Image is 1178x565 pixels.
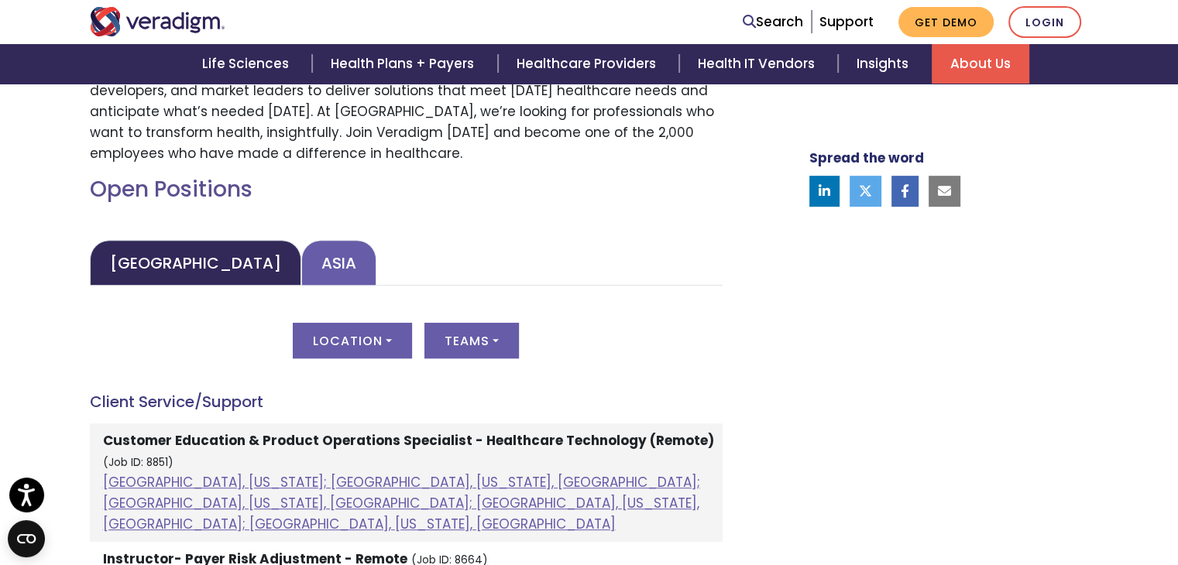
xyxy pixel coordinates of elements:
a: Insights [838,44,932,84]
a: Search [743,12,803,33]
a: Get Demo [898,7,994,37]
button: Location [293,323,412,358]
a: Health IT Vendors [679,44,838,84]
a: Health Plans + Payers [312,44,497,84]
h2: Open Positions [90,176,723,203]
a: [GEOGRAPHIC_DATA] [90,240,301,286]
a: Login [1008,6,1081,38]
strong: Customer Education & Product Operations Specialist - Healthcare Technology (Remote) [103,431,714,450]
strong: Spread the word [809,149,924,167]
a: Asia [301,240,376,286]
a: Support [819,12,874,31]
a: [GEOGRAPHIC_DATA], [US_STATE]; [GEOGRAPHIC_DATA], [US_STATE], [GEOGRAPHIC_DATA]; [GEOGRAPHIC_DATA... [103,473,700,533]
a: About Us [932,44,1029,84]
small: (Job ID: 8851) [103,455,173,470]
h4: Client Service/Support [90,392,723,411]
button: Open CMP widget [8,520,45,557]
button: Teams [424,323,519,358]
a: Healthcare Providers [498,44,679,84]
a: Life Sciences [184,44,312,84]
img: Veradigm logo [90,7,225,36]
p: Join a passionate team of dedicated associates who work side-by-side with caregivers, developers,... [90,59,723,164]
